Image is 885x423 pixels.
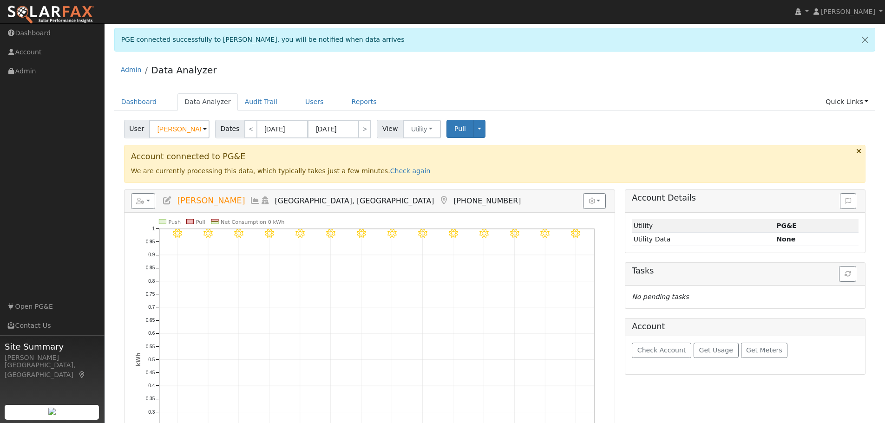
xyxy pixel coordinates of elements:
[148,252,155,257] text: 0.9
[632,343,691,358] button: Check Account
[114,93,164,111] a: Dashboard
[173,229,182,238] i: 8/19 - Clear
[196,219,205,225] text: Pull
[148,331,155,336] text: 0.6
[145,265,155,270] text: 0.85
[265,229,274,238] i: 8/22 - MostlyClear
[177,93,238,111] a: Data Analyzer
[632,219,774,233] td: Utility
[145,344,155,349] text: 0.55
[479,229,488,238] i: 8/29 - Clear
[345,93,384,111] a: Reports
[403,120,441,138] button: Utility
[131,152,859,162] h3: Account connected to PG&E
[145,318,155,323] text: 0.65
[5,340,99,353] span: Site Summary
[135,352,142,366] text: kWh
[694,343,739,358] button: Get Usage
[377,120,403,138] span: View
[114,28,876,52] div: PGE connected successfully to [PERSON_NAME], you will be notified when data arrives
[121,66,142,73] a: Admin
[124,120,150,138] span: User
[776,222,797,229] strong: ID: 17244664, authorized: 09/02/25
[151,65,216,76] a: Data Analyzer
[275,196,434,205] span: [GEOGRAPHIC_DATA], [GEOGRAPHIC_DATA]
[326,229,335,238] i: 8/24 - MostlyClear
[5,360,99,380] div: [GEOGRAPHIC_DATA], [GEOGRAPHIC_DATA]
[148,279,155,284] text: 0.8
[387,229,397,238] i: 8/26 - Clear
[221,219,284,225] text: Net Consumption 0 kWh
[177,196,245,205] span: [PERSON_NAME]
[632,233,774,246] td: Utility Data
[358,120,371,138] a: >
[540,229,550,238] i: 8/31 - Clear
[295,229,305,238] i: 8/23 - MostlyClear
[78,371,86,378] a: Map
[741,343,788,358] button: Get Meters
[148,357,155,362] text: 0.5
[449,229,458,238] i: 8/28 - Clear
[446,120,474,138] button: Pull
[699,346,733,354] span: Get Usage
[145,292,155,297] text: 0.75
[7,5,94,25] img: SolarFax
[250,196,260,205] a: Multi-Series Graph
[260,196,270,205] a: Login As (last Never)
[162,196,172,205] a: Edit User (36575)
[48,408,56,415] img: retrieve
[152,226,155,231] text: 1
[238,93,284,111] a: Audit Trail
[234,229,243,238] i: 8/21 - MostlyClear
[418,229,427,238] i: 8/27 - Clear
[390,167,431,175] a: Check again
[148,410,155,415] text: 0.3
[632,193,859,203] h5: Account Details
[632,322,665,331] h5: Account
[145,370,155,375] text: 0.45
[571,229,580,238] i: 9/01 - Clear
[839,266,856,282] button: Refresh
[298,93,331,111] a: Users
[637,346,686,354] span: Check Account
[148,383,155,388] text: 0.4
[632,266,859,276] h5: Tasks
[168,219,181,225] text: Push
[149,120,210,138] input: Select a User
[439,196,449,205] a: Map
[357,229,366,238] i: 8/25 - Clear
[454,125,466,132] span: Pull
[148,305,155,310] text: 0.7
[5,353,99,363] div: [PERSON_NAME]
[145,397,155,402] text: 0.35
[746,346,782,354] span: Get Meters
[244,120,257,138] a: <
[855,28,875,51] a: Close
[819,93,875,111] a: Quick Links
[776,235,795,243] strong: None
[840,193,856,209] button: Issue History
[510,229,519,238] i: 8/30 - Clear
[453,196,521,205] span: [PHONE_NUMBER]
[215,120,245,138] span: Dates
[632,293,688,300] i: No pending tasks
[821,8,875,15] span: [PERSON_NAME]
[124,145,866,183] div: We are currently processing this data, which typically takes just a few minutes.
[145,239,155,244] text: 0.95
[203,229,213,238] i: 8/20 - Clear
